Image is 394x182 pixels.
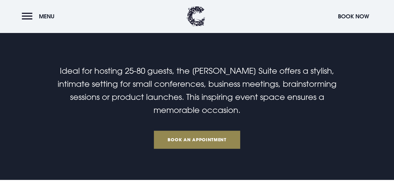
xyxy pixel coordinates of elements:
button: Book Now [335,10,372,23]
img: Clandeboye Lodge [187,6,205,26]
span: Menu [39,13,55,20]
button: Menu [22,10,58,23]
a: Book an Appointment [154,131,240,149]
span: Ideal for hosting 25-80 guests, the [PERSON_NAME] Suite offers a stylish, intimate setting for sm... [58,66,337,115]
